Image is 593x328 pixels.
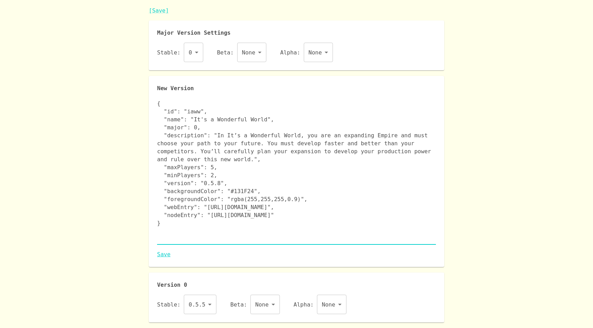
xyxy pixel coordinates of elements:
div: Stable: [157,295,216,314]
div: None [237,43,267,62]
div: Alpha: [294,295,346,314]
textarea: { "id": "iaww", "name": "It's a Wonderful World", "major": 0, "description": "In It’s a Wonderful... [157,100,436,243]
a: Save [157,250,436,259]
div: None [304,43,333,62]
p: Version 0 [157,281,436,289]
a: [Save] [149,7,169,14]
div: 0 [184,43,203,62]
p: New Version [157,84,436,93]
p: Major Version Settings [157,29,436,37]
div: Beta: [217,43,266,62]
div: Alpha: [280,43,333,62]
div: None [317,295,346,314]
div: None [250,295,280,314]
div: 0.5.5 [184,295,216,314]
div: Stable: [157,43,203,62]
div: Beta: [230,295,280,314]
